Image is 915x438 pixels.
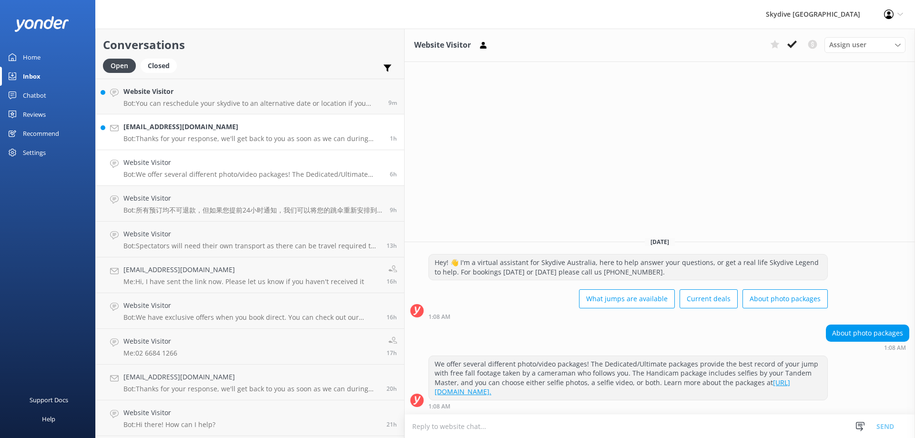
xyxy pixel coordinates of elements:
span: Oct 14 2025 03:01pm (UTC +10:00) Australia/Brisbane [386,277,397,285]
p: Bot: We offer several different photo/video packages! The Dedicated/Ultimate packages provide the... [123,170,383,179]
div: Oct 15 2025 01:08am (UTC +10:00) Australia/Brisbane [428,403,828,409]
span: Oct 15 2025 05:42am (UTC +10:00) Australia/Brisbane [390,134,397,143]
h2: Conversations [103,36,397,54]
h3: Website Visitor [414,39,471,51]
div: Inbox [23,67,41,86]
p: Me: 02 6684 1266 [123,349,177,357]
p: Bot: You can reschedule your skydive to an alternative date or location if you provide 24 hours n... [123,99,381,108]
h4: [EMAIL_ADDRESS][DOMAIN_NAME] [123,265,364,275]
p: Bot: Thanks for your response, we'll get back to you as soon as we can during opening hours. [123,134,383,143]
span: Assign user [829,40,866,50]
h4: [EMAIL_ADDRESS][DOMAIN_NAME] [123,372,379,382]
div: Oct 15 2025 01:08am (UTC +10:00) Australia/Brisbane [428,313,828,320]
h4: Website Visitor [123,157,383,168]
div: Oct 15 2025 01:08am (UTC +10:00) Australia/Brisbane [826,344,909,351]
span: Oct 14 2025 01:31pm (UTC +10:00) Australia/Brisbane [386,349,397,357]
span: [DATE] [645,238,675,246]
div: Closed [141,59,177,73]
div: Hey! 👋 I'm a virtual assistant for Skydive Australia, here to help answer your questions, or get ... [429,255,827,280]
button: Current deals [680,289,738,308]
a: [URL][DOMAIN_NAME]. [435,378,790,397]
div: Help [42,409,55,428]
div: Recommend [23,124,59,143]
h4: Website Visitor [123,86,381,97]
p: Bot: Spectators will need their own transport as there can be travel required to get to the landi... [123,242,379,250]
p: Me: Hi, I have sent the link now. Please let us know if you haven't received it [123,277,364,286]
span: Oct 14 2025 02:37pm (UTC +10:00) Australia/Brisbane [386,313,397,321]
span: Oct 14 2025 11:08am (UTC +10:00) Australia/Brisbane [386,385,397,393]
div: Settings [23,143,46,162]
p: Bot: We have exclusive offers when you book direct. You can check out our specials page at [URL][... [123,313,379,322]
div: Chatbot [23,86,46,105]
a: Website VisitorBot:You can reschedule your skydive to an alternative date or location if you prov... [96,79,404,114]
span: Oct 14 2025 09:51pm (UTC +10:00) Australia/Brisbane [390,206,397,214]
h4: Website Visitor [123,193,383,204]
h4: [EMAIL_ADDRESS][DOMAIN_NAME] [123,122,383,132]
a: Website VisitorBot:Hi there! How can I help?21h [96,400,404,436]
a: Website VisitorBot:We have exclusive offers when you book direct. You can check out our specials ... [96,293,404,329]
a: Open [103,60,141,71]
div: Open [103,59,136,73]
div: We offer several different photo/video packages! The Dedicated/Ultimate packages provide the best... [429,356,827,400]
a: [EMAIL_ADDRESS][DOMAIN_NAME]Bot:Thanks for your response, we'll get back to you as soon as we can... [96,365,404,400]
span: Oct 15 2025 07:10am (UTC +10:00) Australia/Brisbane [388,99,397,107]
span: Oct 14 2025 05:44pm (UTC +10:00) Australia/Brisbane [386,242,397,250]
h4: Website Visitor [123,229,379,239]
strong: 1:08 AM [428,404,450,409]
a: [EMAIL_ADDRESS][DOMAIN_NAME]Bot:Thanks for your response, we'll get back to you as soon as we can... [96,114,404,150]
button: About photo packages [742,289,828,308]
a: Closed [141,60,182,71]
div: Assign User [824,37,905,52]
a: Website VisitorBot:Spectators will need their own transport as there can be travel required to ge... [96,222,404,257]
strong: 1:08 AM [428,314,450,320]
div: Home [23,48,41,67]
p: Bot: Thanks for your response, we'll get back to you as soon as we can during opening hours. [123,385,379,393]
span: Oct 15 2025 01:08am (UTC +10:00) Australia/Brisbane [390,170,397,178]
p: Bot: Hi there! How can I help? [123,420,215,429]
div: Reviews [23,105,46,124]
div: Support Docs [30,390,68,409]
strong: 1:08 AM [884,345,906,351]
button: What jumps are available [579,289,675,308]
h4: Website Visitor [123,300,379,311]
h4: Website Visitor [123,336,177,346]
div: About photo packages [826,325,909,341]
span: Oct 14 2025 09:47am (UTC +10:00) Australia/Brisbane [386,420,397,428]
a: Website VisitorBot:We offer several different photo/video packages! The Dedicated/Ultimate packag... [96,150,404,186]
img: yonder-white-logo.png [14,16,69,32]
p: Bot: 所有预订均不可退款，但如果您提前24小时通知，我们可以将您的跳伞重新安排到其他日期或其他跳伞地点。您需要与我们联系以安排更改。您可以拨打电话 [PHONE_NUMBER] 或发送电子邮... [123,206,383,214]
h4: Website Visitor [123,407,215,418]
a: Website VisitorBot:所有预订均不可退款，但如果您提前24小时通知，我们可以将您的跳伞重新安排到其他日期或其他跳伞地点。您需要与我们联系以安排更改。您可以拨打电话 [PHONE_... [96,186,404,222]
a: [EMAIL_ADDRESS][DOMAIN_NAME]Me:Hi, I have sent the link now. Please let us know if you haven't re... [96,257,404,293]
a: Website VisitorMe:02 6684 126617h [96,329,404,365]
